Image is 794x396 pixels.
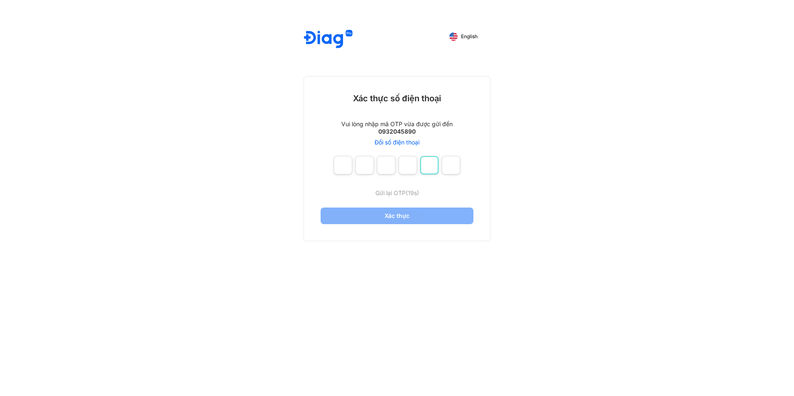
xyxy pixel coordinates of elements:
button: Xác thực [321,208,473,224]
button: English [444,30,483,43]
div: Xác thực số điện thoại [353,93,441,104]
span: English [461,34,478,39]
a: Đổi số điện thoại [375,139,419,146]
div: 0932045890 [378,128,416,135]
img: logo [304,30,353,49]
div: Vui lòng nhập mã OTP vừa được gửi đến [341,120,453,128]
img: English [449,32,458,41]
